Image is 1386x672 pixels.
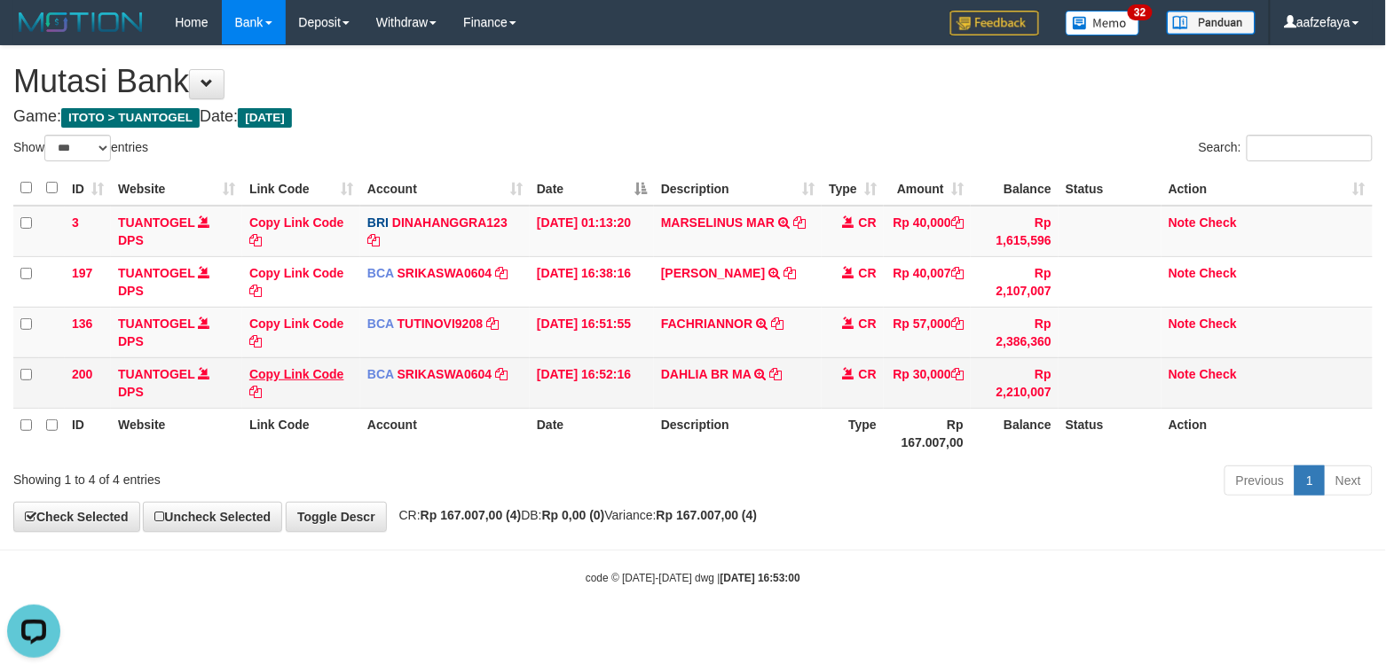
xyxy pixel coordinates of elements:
a: Copy Link Code [249,266,344,298]
th: Website: activate to sort column ascending [111,171,242,206]
th: Amount: activate to sort column ascending [884,171,971,206]
span: ITOTO > TUANTOGEL [61,108,200,128]
h1: Mutasi Bank [13,64,1373,99]
a: Note [1169,266,1196,280]
a: Check [1200,367,1237,381]
td: Rp 57,000 [884,307,971,357]
th: ID: activate to sort column ascending [65,171,111,206]
td: Rp 1,615,596 [971,206,1059,257]
a: TUANTOGEL [118,266,195,280]
th: Rp 167.007,00 [884,408,971,458]
a: TUANTOGEL [118,215,195,230]
th: Link Code: activate to sort column ascending [242,171,360,206]
a: Check Selected [13,502,140,532]
td: Rp 30,000 [884,357,971,408]
img: MOTION_logo.png [13,9,148,35]
a: SRIKASWA0604 [398,266,492,280]
a: Copy TUTINOVI9208 to clipboard [486,316,499,331]
a: Check [1200,266,1237,280]
td: DPS [111,307,242,357]
td: [DATE] 16:38:16 [530,256,654,307]
th: Account: activate to sort column ascending [360,171,530,206]
td: Rp 40,000 [884,206,971,257]
a: Copy Link Code [249,367,344,399]
button: Open LiveChat chat widget [7,7,60,60]
th: Link Code [242,408,360,458]
th: Balance [971,171,1059,206]
a: Copy DINAHANGGRA123 to clipboard [367,233,380,247]
a: Note [1169,215,1196,230]
span: [DATE] [238,108,292,128]
span: CR [859,215,877,230]
a: Copy MARSELINUS MAR to clipboard [793,215,806,230]
a: Copy Rp 40,007 to clipboard [951,266,964,280]
strong: Rp 167.007,00 (4) [657,508,758,522]
td: DPS [111,206,242,257]
a: Next [1324,465,1373,496]
td: Rp 2,107,007 [971,256,1059,307]
a: Previous [1225,465,1295,496]
a: FACHRIANNOR [661,316,752,331]
th: Account [360,408,530,458]
td: Rp 2,210,007 [971,357,1059,408]
th: Status [1059,408,1162,458]
select: Showentries [44,135,111,161]
a: Uncheck Selected [143,502,282,532]
a: Note [1169,316,1196,331]
span: BRI [367,215,389,230]
td: Rp 2,386,360 [971,307,1059,357]
a: Copy Rp 57,000 to clipboard [951,316,964,331]
a: DAHLIA BR MA [661,367,752,381]
a: Copy DAHLIA BR MA to clipboard [769,367,782,381]
a: Check [1200,316,1237,331]
td: Rp 40,007 [884,256,971,307]
small: code © [DATE]-[DATE] dwg | [586,572,800,584]
th: Type: activate to sort column ascending [822,171,884,206]
strong: [DATE] 16:53:00 [721,572,800,584]
a: TUTINOVI9208 [398,316,483,331]
th: Date [530,408,654,458]
span: BCA [367,266,394,280]
a: Note [1169,367,1196,381]
span: CR [859,367,877,381]
th: Date: activate to sort column descending [530,171,654,206]
a: Copy Rp 40,000 to clipboard [951,215,964,230]
span: 32 [1128,4,1152,20]
th: Description: activate to sort column ascending [654,171,822,206]
img: Feedback.jpg [950,11,1039,35]
a: 1 [1295,465,1325,496]
h4: Game: Date: [13,108,1373,126]
td: [DATE] 16:51:55 [530,307,654,357]
a: Copy Link Code [249,316,344,348]
a: Toggle Descr [286,502,387,532]
span: CR [859,316,877,331]
img: panduan.png [1167,11,1256,35]
div: Showing 1 to 4 of 4 entries [13,464,564,488]
span: 197 [72,266,92,280]
span: CR: DB: Variance: [390,508,758,522]
span: 136 [72,316,92,331]
th: Website [111,408,242,458]
label: Search: [1199,135,1373,161]
th: Type [822,408,884,458]
a: TUANTOGEL [118,316,195,331]
span: 200 [72,367,92,381]
strong: Rp 167.007,00 (4) [421,508,522,522]
a: Copy SRIKASWA0604 to clipboard [495,367,508,381]
span: BCA [367,316,394,331]
a: Copy LUSIANA FRANSISCA to clipboard [784,266,796,280]
strong: Rp 0,00 (0) [542,508,605,522]
th: Action [1162,408,1373,458]
span: 3 [72,215,79,230]
a: SRIKASWA0604 [398,367,492,381]
td: DPS [111,357,242,408]
td: [DATE] 01:13:20 [530,206,654,257]
th: Balance [971,408,1059,458]
a: TUANTOGEL [118,367,195,381]
a: Copy FACHRIANNOR to clipboard [771,316,784,331]
th: ID [65,408,111,458]
th: Action: activate to sort column ascending [1162,171,1373,206]
span: BCA [367,367,394,381]
label: Show entries [13,135,148,161]
a: Copy SRIKASWA0604 to clipboard [495,266,508,280]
